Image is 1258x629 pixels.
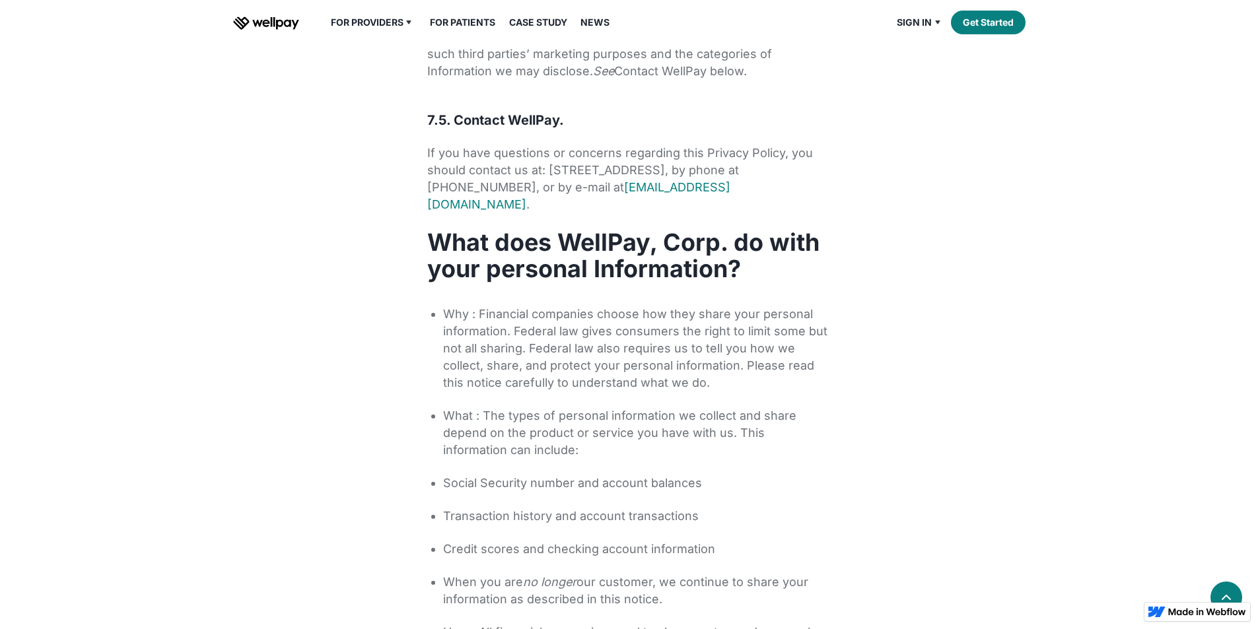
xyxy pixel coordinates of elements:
em: no longer [523,575,577,589]
div: For Providers [331,15,403,30]
li: Social Security number and account balances [443,467,831,500]
li: Credit scores and checking account information [443,533,831,566]
h4: 7.5. Contact WellPay. [427,112,831,129]
div: For Providers [323,15,423,30]
p: If you have questions or concerns regarding this Privacy Policy, you should contact us at: [STREE... [427,145,831,213]
a: Case Study [501,15,575,30]
img: Made in Webflow [1168,608,1246,616]
a: For Patients [422,15,503,30]
div: Sign in [897,15,932,30]
div: Sign in [889,15,951,30]
li: When you are our customer, we continue to share your information as described in this notice. [443,566,831,616]
a: News [573,15,617,30]
p: As a [US_STATE] resident, you may contact us with any questions or to request a list of third par... [427,11,831,80]
a: Get Started [951,11,1026,34]
h3: What does WellPay, Corp. do with your personal Information? [427,229,831,282]
li: What : The types of personal information we collect and share depend on the product or service yo... [443,399,831,467]
em: See [593,64,614,78]
li: Why : Financial companies choose how they share your personal information. Federal law gives cons... [443,298,831,399]
a: home [233,15,299,30]
li: Transaction history and account transactions [443,500,831,533]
